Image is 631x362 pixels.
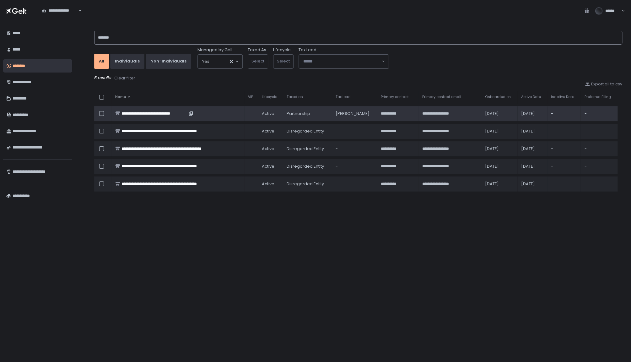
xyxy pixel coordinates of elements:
[336,164,373,169] div: -
[230,60,233,63] button: Clear Selected
[521,128,543,134] div: [DATE]
[94,75,622,81] div: 5 results
[114,75,135,81] div: Clear filter
[273,47,291,53] label: Lifecycle
[38,4,82,18] div: Search for option
[115,95,126,99] span: Name
[584,111,614,116] div: -
[336,95,351,99] span: Tax lead
[485,146,513,152] div: [DATE]
[202,58,209,65] span: Yes
[584,146,614,152] div: -
[585,81,622,87] button: Export all to csv
[485,128,513,134] div: [DATE]
[209,58,229,65] input: Search for option
[551,111,577,116] div: -
[299,55,389,68] div: Search for option
[584,181,614,187] div: -
[42,14,78,20] input: Search for option
[287,181,328,187] div: Disregarded Entity
[485,181,513,187] div: [DATE]
[287,111,328,116] div: Partnership
[248,95,253,99] span: VIP
[336,181,373,187] div: -
[262,146,274,152] span: active
[198,55,242,68] div: Search for option
[262,164,274,169] span: active
[99,58,104,64] div: All
[146,54,191,69] button: Non-Individuals
[114,75,136,81] button: Clear filter
[287,164,328,169] div: Disregarded Entity
[551,181,577,187] div: -
[115,58,140,64] div: Individuals
[251,58,264,64] span: Select
[94,54,109,69] button: All
[287,146,328,152] div: Disregarded Entity
[336,128,373,134] div: -
[551,146,577,152] div: -
[584,164,614,169] div: -
[248,47,266,53] label: Taxed As
[521,146,543,152] div: [DATE]
[584,95,611,99] span: Preferred Filing
[521,181,543,187] div: [DATE]
[262,181,274,187] span: active
[521,95,541,99] span: Active Date
[381,95,409,99] span: Primary contact
[262,95,277,99] span: Lifecycle
[336,111,373,116] div: [PERSON_NAME]
[485,164,513,169] div: [DATE]
[422,95,461,99] span: Primary contact email
[551,95,574,99] span: Inactive Date
[262,128,274,134] span: active
[303,58,381,65] input: Search for option
[110,54,144,69] button: Individuals
[277,58,290,64] span: Select
[551,128,577,134] div: -
[521,111,543,116] div: [DATE]
[485,95,510,99] span: Onboarded on
[336,146,373,152] div: -
[485,111,513,116] div: [DATE]
[150,58,186,64] div: Non-Individuals
[287,128,328,134] div: Disregarded Entity
[262,111,274,116] span: active
[287,95,303,99] span: Taxed as
[197,47,233,53] span: Managed by Gelt
[551,164,577,169] div: -
[521,164,543,169] div: [DATE]
[299,47,316,53] span: Tax Lead
[584,128,614,134] div: -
